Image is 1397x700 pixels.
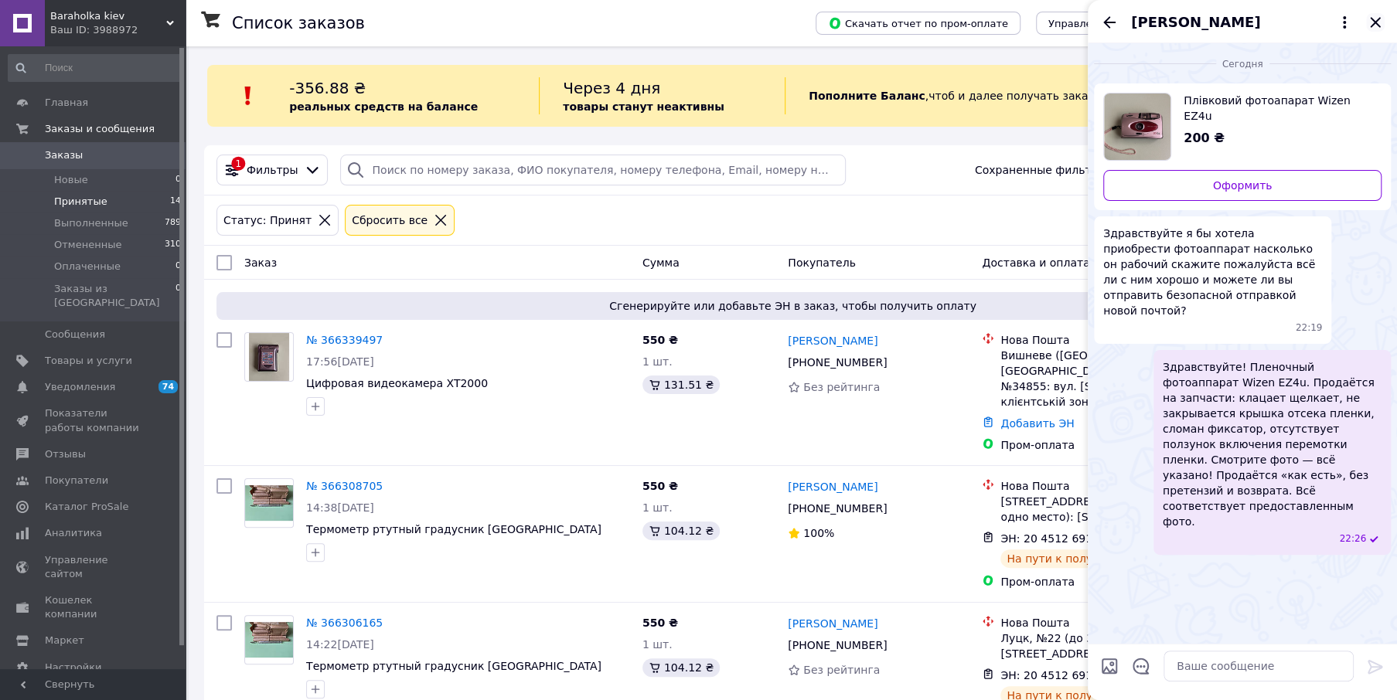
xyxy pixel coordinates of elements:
[245,485,293,522] img: Фото товару
[247,162,298,178] span: Фильтры
[54,173,88,187] span: Новые
[244,478,294,528] a: Фото товару
[244,332,294,382] a: Фото товару
[785,498,890,519] div: [PHONE_NUMBER]
[816,12,1020,35] button: Скачать отчет по пром-оплате
[785,77,1187,114] div: , чтоб и далее получать заказы
[306,334,383,346] a: № 366339497
[1296,321,1323,335] span: 22:19 12.10.2025
[1000,630,1202,661] div: Луцк, №22 (до 30 кг): [STREET_ADDRESS][PERSON_NAME]
[165,216,181,230] span: 789
[50,9,166,23] span: Baraholka kiev
[1000,532,1130,545] span: ЭН: 20 4512 6913 9472
[340,155,846,185] input: Поиск по номеру заказа, ФИО покупателя, номеру телефона, Email, номеру накладной
[244,615,294,664] a: Фото товару
[642,638,673,651] span: 1 шт.
[642,355,673,368] span: 1 шт.
[809,90,925,102] b: Пополните Баланс
[785,352,890,373] div: [PHONE_NUMBER]
[45,96,88,110] span: Главная
[1000,478,1202,494] div: Нова Пошта
[306,617,383,629] a: № 366306165
[1184,93,1369,124] span: Плівковий фотоапарат Wizen EZ4u
[642,658,720,677] div: 104.12 ₴
[1216,58,1269,71] span: Сегодня
[223,298,1363,314] span: Сгенерируйте или добавьте ЭН в заказ, чтобы получить оплату
[803,381,880,393] span: Без рейтинга
[1000,615,1202,630] div: Нова Пошта
[1131,12,1354,32] button: [PERSON_NAME]
[803,527,834,539] span: 100%
[165,238,181,252] span: 310
[158,380,178,393] span: 74
[306,377,488,389] a: Цифровая видеокамера XT2000
[1000,348,1202,409] div: Вишневе ([GEOGRAPHIC_DATA], [GEOGRAPHIC_DATA].), Поштомат №34855: вул. [STREET_ADDRESS], в клієнт...
[785,634,890,656] div: [PHONE_NUMBER]
[642,375,720,394] div: 131.51 ₴
[289,100,478,113] b: реальных средств на балансе
[642,522,720,540] div: 104.12 ₴
[45,474,108,488] span: Покупатели
[306,660,601,672] a: Термометр ртутный градусник [GEOGRAPHIC_DATA]
[54,238,121,252] span: Отмененные
[1131,656,1151,676] button: Открыть шаблоны ответов
[306,638,374,651] span: 14:22[DATE]
[306,480,383,492] a: № 366308705
[54,216,128,230] span: Выполненные
[642,334,678,346] span: 550 ₴
[306,501,374,514] span: 14:38[DATE]
[45,661,101,675] span: Настройки
[975,162,1110,178] span: Сохраненные фильтры:
[54,195,107,209] span: Принятые
[45,634,84,647] span: Маркет
[1000,332,1202,348] div: Нова Пошта
[1366,13,1385,32] button: Закрыть
[54,260,121,274] span: Оплаченные
[1000,494,1202,525] div: [STREET_ADDRESS] (до 30 кг на одно место): [STREET_ADDRESS]
[642,480,678,492] span: 550 ₴
[1094,56,1391,71] div: 12.10.2025
[175,260,181,274] span: 0
[45,447,86,461] span: Отзывы
[788,616,877,631] a: [PERSON_NAME]
[1000,669,1130,681] span: ЭН: 20 4512 6914 0868
[220,212,315,229] div: Статус: Принят
[1000,417,1074,430] a: Добавить ЭН
[237,84,260,107] img: :exclamation:
[54,282,175,310] span: Заказы из [GEOGRAPHIC_DATA]
[289,79,366,97] span: -356.88 ₴
[175,282,181,310] span: 0
[788,333,877,348] a: [PERSON_NAME]
[1131,12,1260,32] span: [PERSON_NAME]
[1103,226,1322,318] span: Здравствуйте я бы хотела приобрести фотоаппарат насколько он рабочий скажите пожалуйста всё ли с ...
[45,406,143,434] span: Показатели работы компании
[1100,13,1119,32] button: Назад
[244,257,277,269] span: Заказ
[828,16,1008,30] span: Скачать отчет по пром-оплате
[349,212,431,229] div: Сбросить все
[1339,532,1366,545] span: 22:26 12.10.2025
[45,553,143,581] span: Управление сайтом
[8,54,182,82] input: Поиск
[306,355,374,368] span: 17:56[DATE]
[1163,359,1382,529] span: Здравствуйте! Пленочный фотоаппарат Wizen EZ4u. Продаётся на запчасти: клацает щелкает, не закрыв...
[1000,574,1202,590] div: Пром-оплата
[45,500,128,514] span: Каталог ProSale
[170,195,181,209] span: 14
[306,523,601,535] a: Термометр ртутный градусник [GEOGRAPHIC_DATA]
[45,328,105,342] span: Сообщения
[982,257,1089,269] span: Доставка и оплата
[642,501,673,514] span: 1 шт.
[563,79,660,97] span: Через 4 дня
[563,100,724,113] b: товары станут неактивны
[788,479,877,494] a: [PERSON_NAME]
[1000,549,1140,568] div: На пути к получателю
[45,380,115,394] span: Уведомления
[175,173,181,187] span: 0
[1184,131,1225,145] span: 200 ₴
[1103,170,1382,201] a: Оформить
[245,622,293,658] img: Фото товару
